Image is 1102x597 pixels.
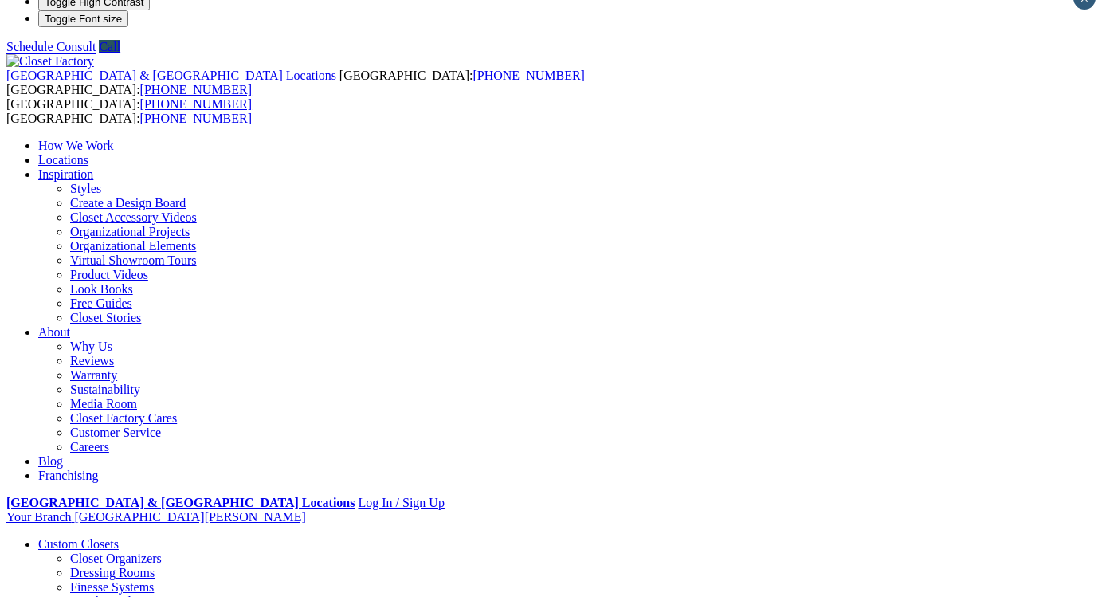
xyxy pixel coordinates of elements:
a: Locations [38,153,88,167]
a: Custom Closets [38,537,119,551]
a: Log In / Sign Up [358,496,444,509]
a: Blog [38,454,63,468]
a: Warranty [70,368,117,382]
a: Dressing Rooms [70,566,155,579]
a: Create a Design Board [70,196,186,210]
a: Closet Stories [70,311,141,324]
a: Look Books [70,282,133,296]
a: [PHONE_NUMBER] [473,69,584,82]
a: Closet Factory Cares [70,411,177,425]
a: Sustainability [70,383,140,396]
a: Free Guides [70,297,132,310]
button: Toggle Font size [38,10,128,27]
a: [PHONE_NUMBER] [140,97,252,111]
span: Your Branch [6,510,71,524]
a: Closet Organizers [70,552,162,565]
a: Inspiration [38,167,93,181]
span: [GEOGRAPHIC_DATA][PERSON_NAME] [74,510,305,524]
a: Organizational Elements [70,239,196,253]
a: [GEOGRAPHIC_DATA] & [GEOGRAPHIC_DATA] Locations [6,69,339,82]
img: Closet Factory [6,54,94,69]
span: [GEOGRAPHIC_DATA] & [GEOGRAPHIC_DATA] Locations [6,69,336,82]
a: [PHONE_NUMBER] [140,83,252,96]
a: Styles [70,182,101,195]
a: How We Work [38,139,114,152]
a: [PHONE_NUMBER] [140,112,252,125]
a: Finesse Systems [70,580,154,594]
a: Call [99,40,120,53]
a: Virtual Showroom Tours [70,253,197,267]
a: Customer Service [70,426,161,439]
span: [GEOGRAPHIC_DATA]: [GEOGRAPHIC_DATA]: [6,69,585,96]
a: Franchising [38,469,99,482]
a: [GEOGRAPHIC_DATA] & [GEOGRAPHIC_DATA] Locations [6,496,355,509]
a: Closet Accessory Videos [70,210,197,224]
a: Media Room [70,397,137,410]
a: Product Videos [70,268,148,281]
a: Careers [70,440,109,454]
a: Why Us [70,340,112,353]
a: Your Branch [GEOGRAPHIC_DATA][PERSON_NAME] [6,510,306,524]
a: Organizational Projects [70,225,190,238]
a: About [38,325,70,339]
a: Reviews [70,354,114,367]
span: [GEOGRAPHIC_DATA]: [GEOGRAPHIC_DATA]: [6,97,252,125]
span: Toggle Font size [45,13,122,25]
a: Schedule Consult [6,40,96,53]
